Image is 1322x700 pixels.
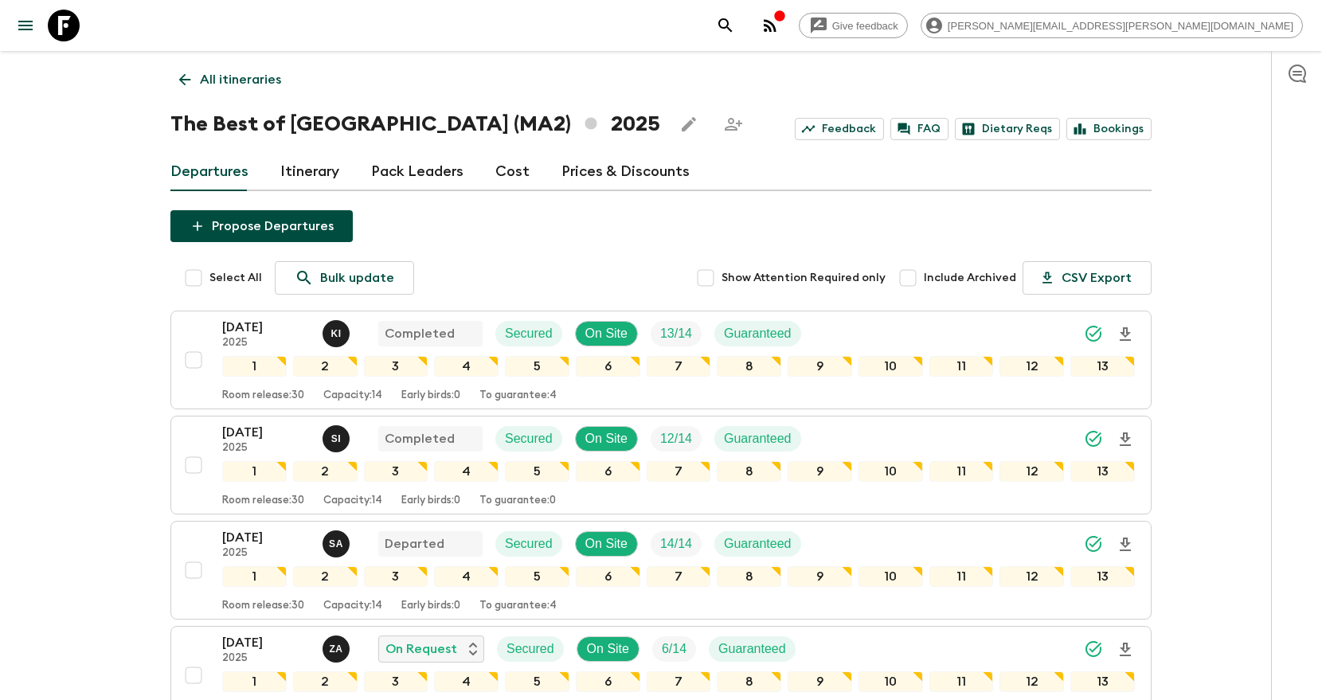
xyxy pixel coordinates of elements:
[280,153,339,191] a: Itinerary
[575,531,638,557] div: On Site
[587,639,629,659] p: On Site
[662,639,686,659] p: 6 / 14
[647,671,711,692] div: 7
[222,547,310,560] p: 2025
[788,566,852,587] div: 9
[929,356,994,377] div: 11
[275,261,414,295] a: Bulk update
[222,652,310,665] p: 2025
[929,461,994,482] div: 11
[673,108,705,140] button: Edit this itinerary
[724,324,792,343] p: Guaranteed
[170,210,353,242] button: Propose Departures
[323,389,382,402] p: Capacity: 14
[364,356,428,377] div: 3
[1084,639,1103,659] svg: Synced Successfully
[222,633,310,652] p: [DATE]
[795,118,884,140] a: Feedback
[647,461,711,482] div: 7
[401,389,460,402] p: Early birds: 0
[385,429,455,448] p: Completed
[505,671,569,692] div: 5
[1116,430,1135,449] svg: Download Onboarding
[507,639,554,659] p: Secured
[323,635,353,663] button: ZA
[385,534,444,553] p: Departed
[222,442,310,455] p: 2025
[890,118,948,140] a: FAQ
[577,636,639,662] div: On Site
[921,13,1303,38] div: [PERSON_NAME][EMAIL_ADDRESS][PERSON_NAME][DOMAIN_NAME]
[222,423,310,442] p: [DATE]
[1070,461,1135,482] div: 13
[718,108,749,140] span: Share this itinerary
[401,600,460,612] p: Early birds: 0
[823,20,907,32] span: Give feedback
[717,461,781,482] div: 8
[222,566,287,587] div: 1
[479,495,556,507] p: To guarantee: 0
[505,534,553,553] p: Secured
[401,495,460,507] p: Early birds: 0
[999,671,1064,692] div: 12
[434,461,499,482] div: 4
[724,429,792,448] p: Guaranteed
[495,531,562,557] div: Secured
[505,324,553,343] p: Secured
[200,70,281,89] p: All itineraries
[929,566,994,587] div: 11
[385,639,457,659] p: On Request
[293,356,358,377] div: 2
[495,153,530,191] a: Cost
[788,356,852,377] div: 9
[222,528,310,547] p: [DATE]
[718,639,786,659] p: Guaranteed
[660,429,692,448] p: 12 / 14
[323,325,353,338] span: Khaled Ingrioui
[999,356,1064,377] div: 12
[585,534,628,553] p: On Site
[222,600,304,612] p: Room release: 30
[575,426,638,452] div: On Site
[505,461,569,482] div: 5
[170,153,248,191] a: Departures
[495,426,562,452] div: Secured
[209,270,262,286] span: Select All
[859,671,923,692] div: 10
[364,671,428,692] div: 3
[576,461,640,482] div: 6
[434,356,499,377] div: 4
[999,461,1064,482] div: 12
[799,13,908,38] a: Give feedback
[222,389,304,402] p: Room release: 30
[329,643,342,655] p: Z A
[576,566,640,587] div: 6
[939,20,1302,32] span: [PERSON_NAME][EMAIL_ADDRESS][PERSON_NAME][DOMAIN_NAME]
[323,535,353,548] span: Samir Achahri
[1116,535,1135,554] svg: Download Onboarding
[651,321,702,346] div: Trip Fill
[717,671,781,692] div: 8
[170,64,290,96] a: All itineraries
[1084,324,1103,343] svg: Synced Successfully
[434,671,499,692] div: 4
[293,566,358,587] div: 2
[222,495,304,507] p: Room release: 30
[585,324,628,343] p: On Site
[660,534,692,553] p: 14 / 14
[505,566,569,587] div: 5
[717,356,781,377] div: 8
[323,430,353,443] span: Said Isouktan
[222,337,310,350] p: 2025
[576,356,640,377] div: 6
[434,566,499,587] div: 4
[1116,640,1135,659] svg: Download Onboarding
[717,566,781,587] div: 8
[293,461,358,482] div: 2
[576,671,640,692] div: 6
[575,321,638,346] div: On Site
[1070,566,1135,587] div: 13
[479,389,557,402] p: To guarantee: 4
[724,534,792,553] p: Guaranteed
[505,356,569,377] div: 5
